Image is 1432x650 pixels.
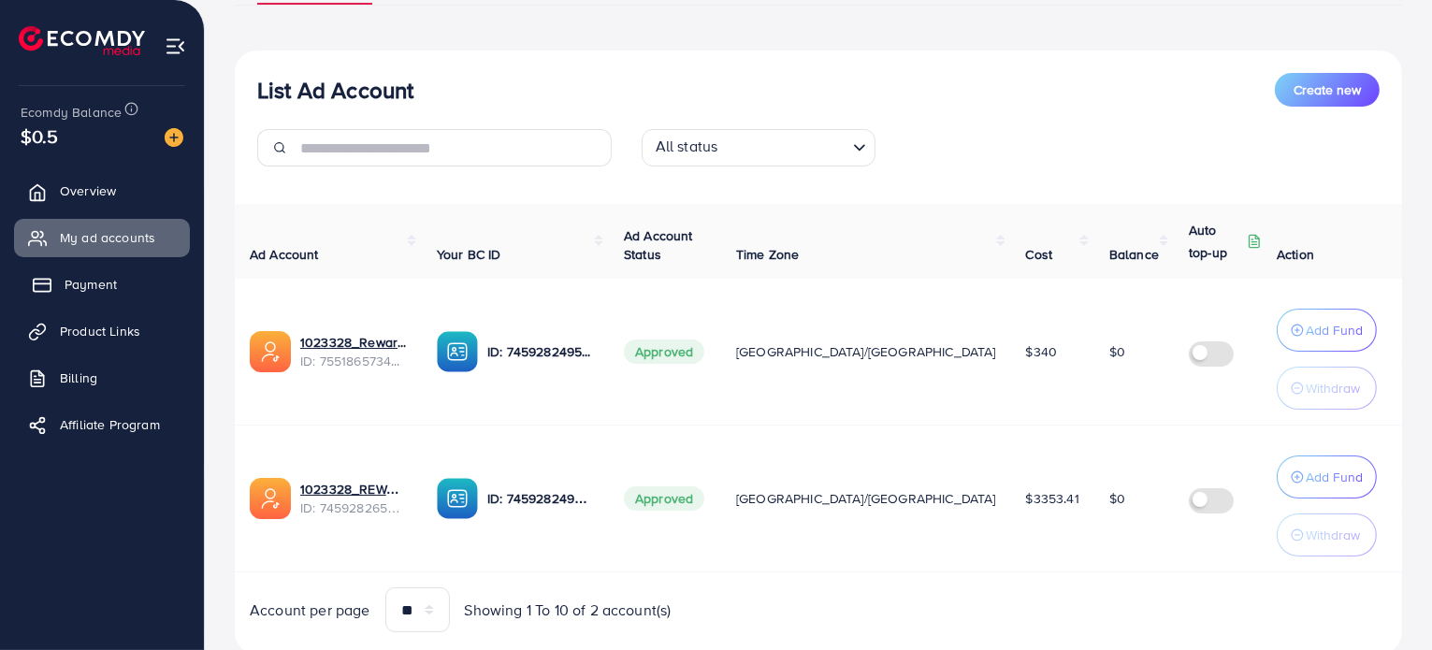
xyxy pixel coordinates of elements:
span: Payment [65,275,117,294]
input: Search for option [723,133,845,162]
img: menu [165,36,186,57]
span: Billing [60,368,97,387]
span: Ecomdy Balance [21,103,122,122]
span: Product Links [60,322,140,340]
p: Auto top-up [1189,219,1243,264]
span: [GEOGRAPHIC_DATA]/[GEOGRAPHIC_DATA] [736,342,996,361]
span: Time Zone [736,245,799,264]
button: Add Fund [1277,455,1377,498]
span: Your BC ID [437,245,501,264]
p: ID: 7459282495931121665 [487,340,594,363]
span: $0.5 [21,123,59,150]
button: Withdraw [1277,367,1377,410]
img: logo [19,26,145,55]
h3: List Ad Account [257,77,413,104]
span: Approved [624,486,704,511]
span: $0 [1109,489,1125,508]
a: Billing [14,359,190,397]
span: Create new [1294,80,1361,99]
span: [GEOGRAPHIC_DATA]/[GEOGRAPHIC_DATA] [736,489,996,508]
button: Create new [1275,73,1380,107]
a: 1023328_Rewari Backup Account_1758306297983 [300,333,407,352]
p: Add Fund [1306,466,1363,488]
span: Affiliate Program [60,415,160,434]
p: Withdraw [1306,377,1360,399]
img: ic-ba-acc.ded83a64.svg [437,478,478,519]
img: ic-ads-acc.e4c84228.svg [250,331,291,372]
span: Account per page [250,599,370,621]
p: Add Fund [1306,319,1363,341]
span: $0 [1109,342,1125,361]
div: Search for option [642,129,875,166]
img: ic-ads-acc.e4c84228.svg [250,478,291,519]
a: 1023328_REWARI_1736749589833 [300,480,407,498]
button: Withdraw [1277,513,1377,556]
div: <span class='underline'>1023328_REWARI_1736749589833</span></br>7459282658602909712 [300,480,407,518]
p: ID: 7459282495931121665 [487,487,594,510]
span: Cost [1026,245,1053,264]
span: Approved [624,339,704,364]
span: Balance [1109,245,1159,264]
span: Showing 1 To 10 of 2 account(s) [465,599,672,621]
span: Action [1277,245,1314,264]
p: Withdraw [1306,524,1360,546]
a: My ad accounts [14,219,190,256]
span: Ad Account Status [624,226,693,264]
span: All status [652,132,722,162]
img: ic-ba-acc.ded83a64.svg [437,331,478,372]
a: Overview [14,172,190,209]
div: <span class='underline'>1023328_Rewari Backup Account_1758306297983</span></br>7551865734352240647 [300,333,407,371]
span: Overview [60,181,116,200]
span: $3353.41 [1026,489,1079,508]
span: My ad accounts [60,228,155,247]
button: Add Fund [1277,309,1377,352]
a: Product Links [14,312,190,350]
iframe: Chat [1352,566,1418,636]
span: ID: 7459282658602909712 [300,498,407,517]
span: ID: 7551865734352240647 [300,352,407,370]
a: Payment [14,266,190,303]
img: image [165,128,183,147]
span: $340 [1026,342,1058,361]
span: Ad Account [250,245,319,264]
a: Affiliate Program [14,406,190,443]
